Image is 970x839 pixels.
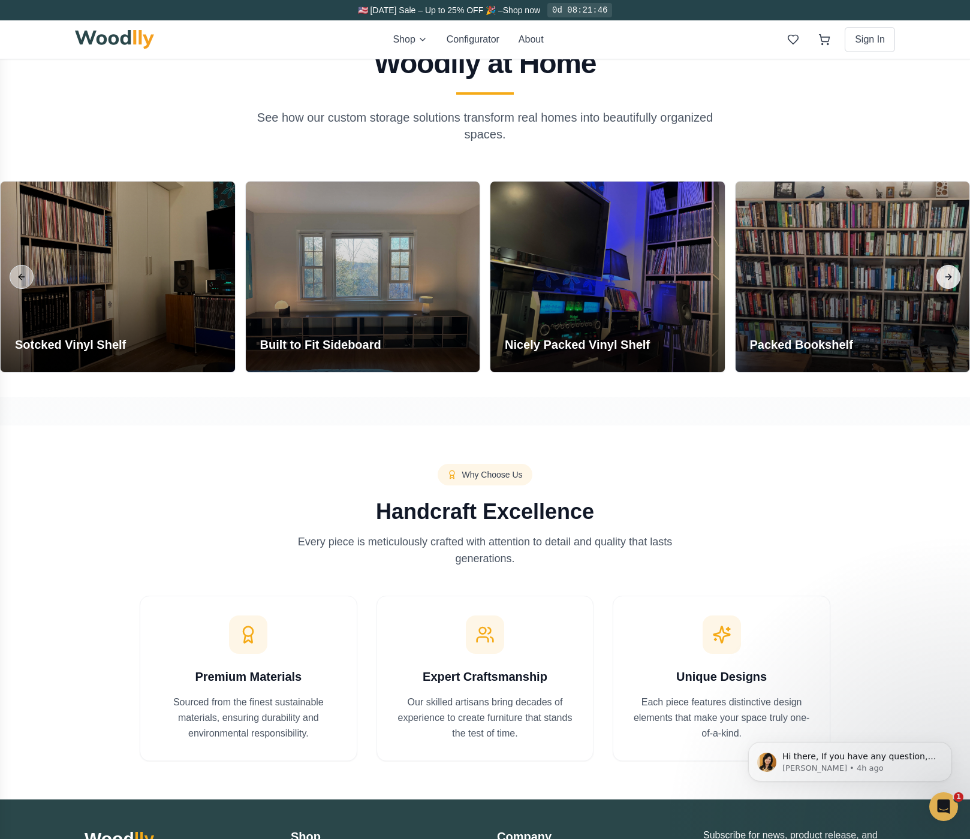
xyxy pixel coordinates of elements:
p: Every piece is meticulously crafted with attention to detail and quality that lasts generations. [284,533,686,567]
h3: Unique Designs [632,668,811,685]
span: 1 [954,792,963,802]
h3: Expert Craftsmanship [396,668,574,685]
button: Configurator [447,32,499,47]
a: Shop now [503,5,540,15]
h3: Premium Materials [159,668,338,685]
button: About [519,32,544,47]
p: Our skilled artisans bring decades of experience to create furniture that stands the test of time. [396,695,574,741]
iframe: Intercom live chat [929,792,958,821]
h3: Built to Fit Sideboard [260,336,381,353]
p: Sourced from the finest sustainable materials, ensuring durability and environmental responsibility. [159,695,338,741]
h3: Sotcked Vinyl Shelf [15,336,126,353]
span: 🇺🇸 [DATE] Sale – Up to 25% OFF 🎉 – [358,5,503,15]
button: Shop [393,32,427,47]
iframe: Intercom notifications message [730,717,970,807]
p: Each piece features distinctive design elements that make your space truly one-of-a-kind. [632,695,811,741]
h3: Packed Bookshelf [750,336,853,353]
div: 0d 08:21:46 [547,3,612,17]
span: Why Choose Us [462,469,522,481]
p: See how our custom storage solutions transform real homes into beautifully organized spaces. [255,109,715,143]
h2: Handcraft Excellence [80,500,890,524]
img: Woodlly [75,30,154,49]
button: Sign In [845,27,895,52]
h2: Woodlly at Home [80,49,890,78]
h3: Nicely Packed Vinyl Shelf [505,336,650,353]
